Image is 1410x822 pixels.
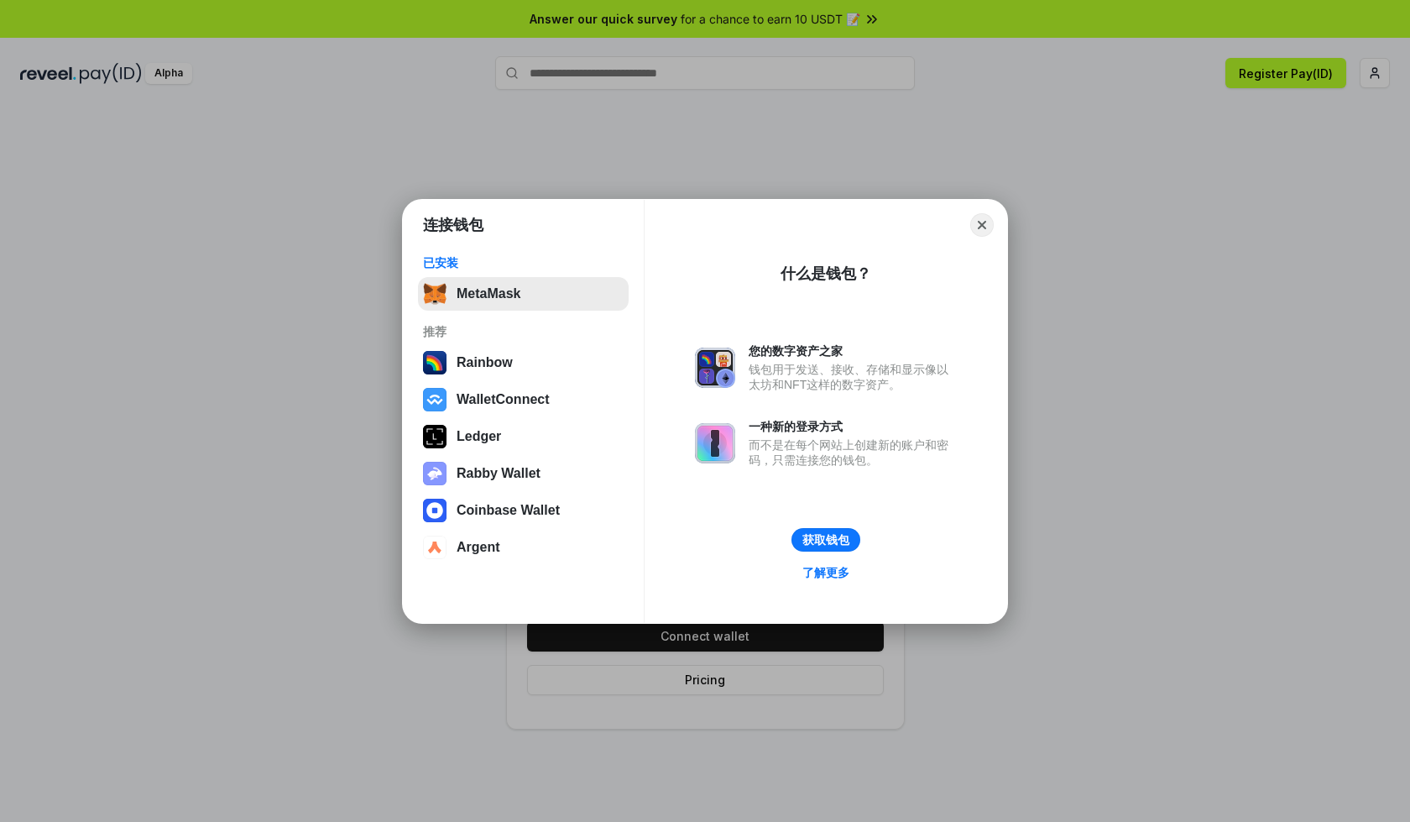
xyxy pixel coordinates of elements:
[802,565,849,580] div: 了解更多
[418,383,629,416] button: WalletConnect
[457,429,501,444] div: Ledger
[423,255,624,270] div: 已安装
[423,462,446,485] img: svg+xml,%3Csvg%20xmlns%3D%22http%3A%2F%2Fwww.w3.org%2F2000%2Fsvg%22%20fill%3D%22none%22%20viewBox...
[457,540,500,555] div: Argent
[418,346,629,380] button: Rainbow
[749,437,957,468] div: 而不是在每个网站上创建新的账户和密码，只需连接您的钱包。
[418,277,629,311] button: MetaMask
[749,362,957,392] div: 钱包用于发送、接收、存储和显示像以太坊和NFT这样的数字资产。
[749,343,957,359] div: 您的数字资产之家
[792,562,859,584] a: 了解更多
[457,466,540,481] div: Rabby Wallet
[970,213,994,237] button: Close
[423,282,446,306] img: svg+xml,%3Csvg%20fill%3D%22none%22%20height%3D%2233%22%20viewBox%3D%220%200%2035%2033%22%20width%...
[423,324,624,339] div: 推荐
[423,536,446,559] img: svg+xml,%3Csvg%20width%3D%2228%22%20height%3D%2228%22%20viewBox%3D%220%200%2028%2028%22%20fill%3D...
[423,351,446,374] img: svg+xml,%3Csvg%20width%3D%22120%22%20height%3D%22120%22%20viewBox%3D%220%200%20120%20120%22%20fil...
[781,264,871,284] div: 什么是钱包？
[423,215,483,235] h1: 连接钱包
[418,494,629,527] button: Coinbase Wallet
[418,531,629,564] button: Argent
[423,388,446,411] img: svg+xml,%3Csvg%20width%3D%2228%22%20height%3D%2228%22%20viewBox%3D%220%200%2028%2028%22%20fill%3D...
[457,286,520,301] div: MetaMask
[802,532,849,547] div: 获取钱包
[423,499,446,522] img: svg+xml,%3Csvg%20width%3D%2228%22%20height%3D%2228%22%20viewBox%3D%220%200%2028%2028%22%20fill%3D...
[695,348,735,388] img: svg+xml,%3Csvg%20xmlns%3D%22http%3A%2F%2Fwww.w3.org%2F2000%2Fsvg%22%20fill%3D%22none%22%20viewBox...
[749,419,957,434] div: 一种新的登录方式
[695,423,735,463] img: svg+xml,%3Csvg%20xmlns%3D%22http%3A%2F%2Fwww.w3.org%2F2000%2Fsvg%22%20fill%3D%22none%22%20viewBox...
[791,528,860,552] button: 获取钱包
[457,503,560,518] div: Coinbase Wallet
[457,355,513,370] div: Rainbow
[418,457,629,490] button: Rabby Wallet
[457,392,550,407] div: WalletConnect
[423,425,446,448] img: svg+xml,%3Csvg%20xmlns%3D%22http%3A%2F%2Fwww.w3.org%2F2000%2Fsvg%22%20width%3D%2228%22%20height%3...
[418,420,629,453] button: Ledger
